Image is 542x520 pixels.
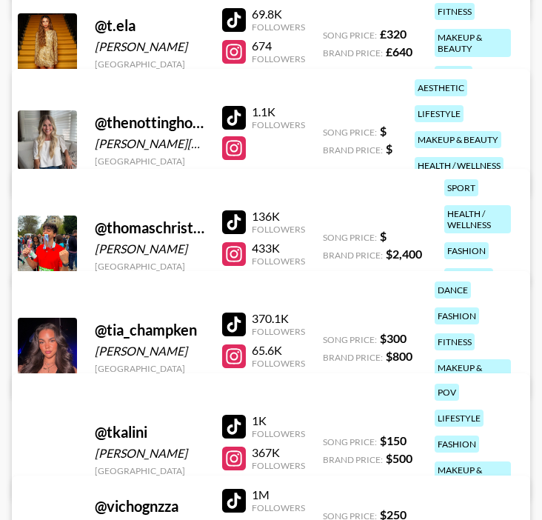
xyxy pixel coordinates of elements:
[323,436,377,447] span: Song Price:
[95,344,204,359] div: [PERSON_NAME]
[252,224,305,235] div: Followers
[323,334,377,345] span: Song Price:
[252,311,305,326] div: 370.1K
[252,104,305,119] div: 1.1K
[415,79,467,96] div: aesthetic
[435,281,471,299] div: dance
[252,256,305,267] div: Followers
[444,205,511,233] div: health / wellness
[380,124,387,138] strong: $
[444,242,489,259] div: fashion
[252,502,305,513] div: Followers
[323,127,377,138] span: Song Price:
[323,352,383,363] span: Brand Price:
[95,136,204,151] div: [PERSON_NAME][GEOGRAPHIC_DATA]
[252,413,305,428] div: 1K
[95,423,204,441] div: @ tkalini
[95,363,204,374] div: [GEOGRAPHIC_DATA]
[252,7,305,21] div: 69.8K
[435,3,475,20] div: fitness
[95,113,204,132] div: @ thenottinghome
[252,460,305,471] div: Followers
[252,343,305,358] div: 65.6K
[415,105,464,122] div: lifestyle
[95,156,204,167] div: [GEOGRAPHIC_DATA]
[95,497,204,516] div: @ vichognzza
[95,219,204,237] div: @ thomaschristiaens
[435,66,472,83] div: travel
[415,157,503,174] div: health / wellness
[323,250,383,261] span: Brand Price:
[252,428,305,439] div: Followers
[252,53,305,64] div: Followers
[435,410,484,427] div: lifestyle
[435,436,479,453] div: fashion
[380,27,406,41] strong: £ 320
[323,30,377,41] span: Song Price:
[95,261,204,272] div: [GEOGRAPHIC_DATA]
[444,179,478,196] div: sport
[252,241,305,256] div: 433K
[252,358,305,369] div: Followers
[95,39,204,54] div: [PERSON_NAME]
[252,21,305,33] div: Followers
[444,268,493,285] div: lifestyle
[380,331,406,345] strong: $ 300
[386,349,412,363] strong: $ 800
[435,359,511,387] div: makeup & beauty
[386,451,412,465] strong: $ 500
[95,59,204,70] div: [GEOGRAPHIC_DATA]
[386,141,392,156] strong: $
[435,333,475,350] div: fitness
[252,39,305,53] div: 674
[386,247,422,261] strong: $ 2,400
[415,131,501,148] div: makeup & beauty
[435,29,511,57] div: makeup & beauty
[95,465,204,476] div: [GEOGRAPHIC_DATA]
[323,144,383,156] span: Brand Price:
[380,433,406,447] strong: $ 150
[252,209,305,224] div: 136K
[95,241,204,256] div: [PERSON_NAME]
[95,446,204,461] div: [PERSON_NAME]
[252,119,305,130] div: Followers
[252,445,305,460] div: 367K
[252,487,305,502] div: 1M
[323,454,383,465] span: Brand Price:
[435,384,459,401] div: pov
[95,16,204,35] div: @ t.ela
[252,326,305,337] div: Followers
[435,461,511,490] div: makeup & beauty
[386,44,412,59] strong: £ 640
[323,232,377,243] span: Song Price:
[95,321,204,339] div: @ tia_champken
[435,307,479,324] div: fashion
[323,47,383,59] span: Brand Price:
[380,229,387,243] strong: $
